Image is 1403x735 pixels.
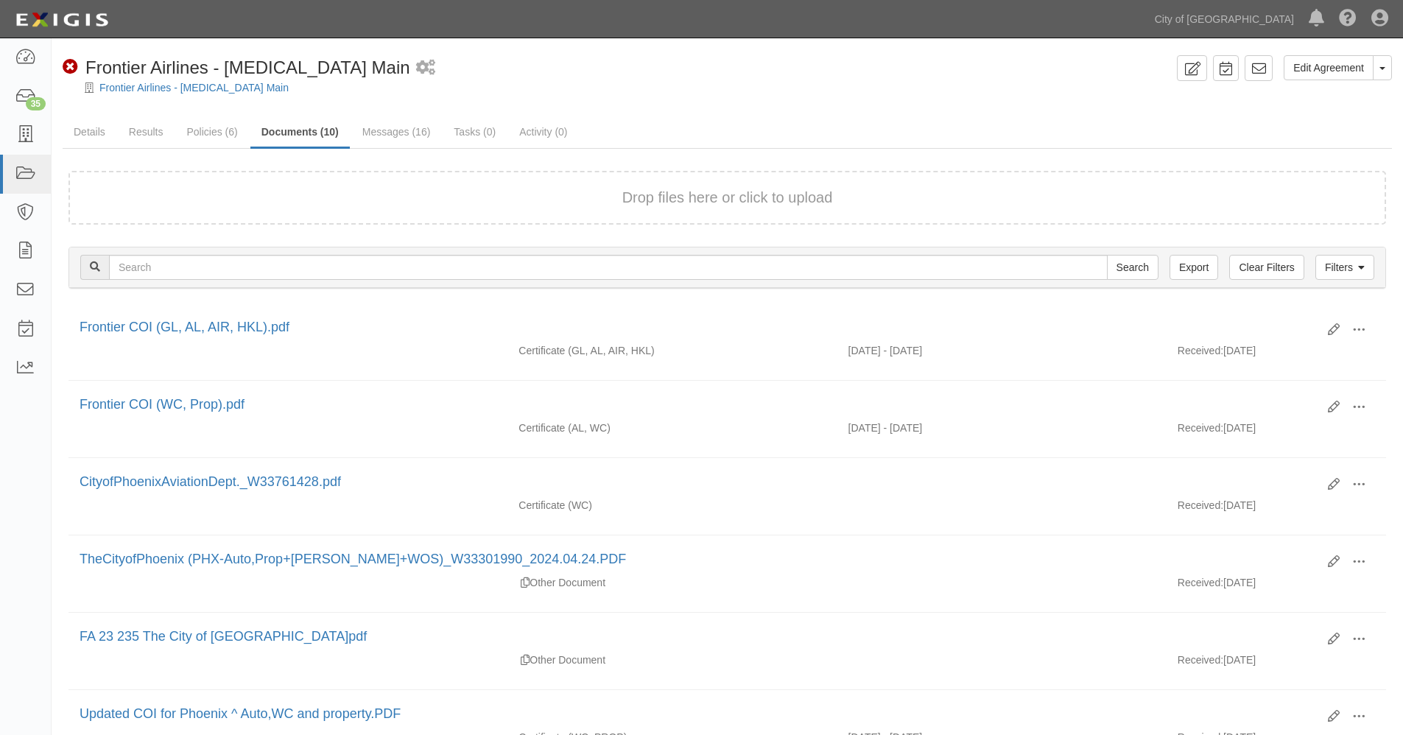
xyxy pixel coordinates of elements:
div: Other Document [507,653,837,667]
i: 1 scheduled workflow [416,60,435,76]
div: Duplicate [521,575,530,590]
div: CityofPhoenixAviationDept._W33761428.pdf [80,473,1317,492]
div: Other Document [507,575,837,590]
div: FA 23 235 The City of Phoenix.pdf [80,627,1317,647]
a: Policies (6) [175,117,248,147]
span: Frontier Airlines - [MEDICAL_DATA] Main [85,57,410,77]
input: Search [109,255,1108,280]
div: Duplicate [521,653,530,667]
a: Messages (16) [351,117,442,147]
p: Received: [1178,343,1223,358]
a: Frontier COI (GL, AL, AIR, HKL).pdf [80,320,289,334]
div: Effective 06/15/2025 - Expiration 06/15/2026 [837,343,1167,358]
div: Frontier COI (WC, Prop).pdf [80,395,1317,415]
div: Workers Compensation/Employers Liability [507,498,837,513]
div: [DATE] [1167,575,1386,597]
a: TheCityofPhoenix (PHX-Auto,Prop+[PERSON_NAME]+WOS)_W33301990_2024.04.24.PDF [80,552,626,566]
a: Clear Filters [1229,255,1304,280]
a: Filters [1315,255,1374,280]
div: Effective - Expiration [837,575,1167,576]
div: Frontier Airlines - T3 Main [63,55,410,80]
button: Drop files here or click to upload [622,187,833,208]
i: Help Center - Complianz [1339,10,1357,28]
div: Effective 06/01/2025 - Expiration 06/01/2026 [837,421,1167,435]
div: TheCityofPhoenix (PHX-Auto,Prop+WOS,WC+WOS)_W33301990_2024.04.24.PDF [80,550,1317,569]
input: Search [1107,255,1158,280]
div: [DATE] [1167,343,1386,365]
p: Received: [1178,498,1223,513]
div: Effective - Expiration [837,498,1167,499]
a: Export [1170,255,1218,280]
p: Received: [1178,575,1223,590]
p: Received: [1178,421,1223,435]
a: Updated COI for Phoenix ^ Auto,WC and property.PDF [80,706,401,721]
a: Results [118,117,175,147]
div: 35 [26,97,46,110]
a: FA 23 235 The City of [GEOGRAPHIC_DATA]pdf [80,629,367,644]
div: General Liability Auto Liability Aircraft Liability Hangar Keepers Liability [507,343,837,358]
a: Activity (0) [508,117,578,147]
a: City of [GEOGRAPHIC_DATA] [1147,4,1301,34]
a: Frontier COI (WC, Prop).pdf [80,397,245,412]
a: Documents (10) [250,117,350,149]
a: Details [63,117,116,147]
i: Non-Compliant [63,60,78,75]
img: logo-5460c22ac91f19d4615b14bd174203de0afe785f0fc80cf4dbbc73dc1793850b.png [11,7,113,33]
a: Frontier Airlines - [MEDICAL_DATA] Main [99,82,289,94]
div: Auto Liability Workers Compensation/Employers Liability [507,421,837,435]
a: Tasks (0) [443,117,507,147]
p: Received: [1178,653,1223,667]
a: Edit Agreement [1284,55,1374,80]
div: [DATE] [1167,653,1386,675]
a: CityofPhoenixAviationDept._W33761428.pdf [80,474,341,489]
div: Frontier COI (GL, AL, AIR, HKL).pdf [80,318,1317,337]
div: Updated COI for Phoenix ^ Auto,WC and property.PDF [80,705,1317,724]
div: [DATE] [1167,421,1386,443]
div: [DATE] [1167,498,1386,520]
